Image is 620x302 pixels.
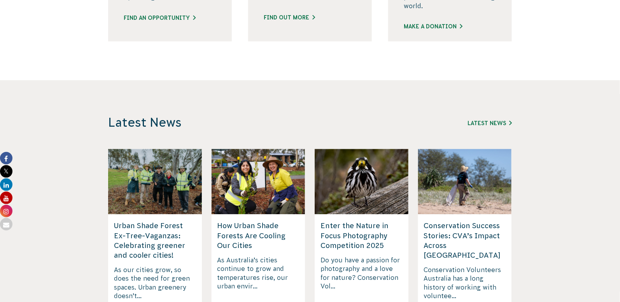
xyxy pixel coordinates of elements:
[114,221,196,260] h5: Urban Shade Forest Ex-Tree-Vaganzas: Celebrating greener and cooler cities!
[124,14,196,22] a: Find an opportunity
[264,14,315,22] a: FIND OUT MORE
[468,120,512,126] a: Latest News
[404,23,462,31] a: Make a donation
[321,221,403,250] h5: Enter the Nature in Focus Photography Competition 2025
[217,221,299,250] h5: How Urban Shade Forests Are Cooling Our Cities
[424,221,506,260] h5: Conservation Success Stories: CVA’s Impact Across [GEOGRAPHIC_DATA]
[108,115,407,130] h3: Latest News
